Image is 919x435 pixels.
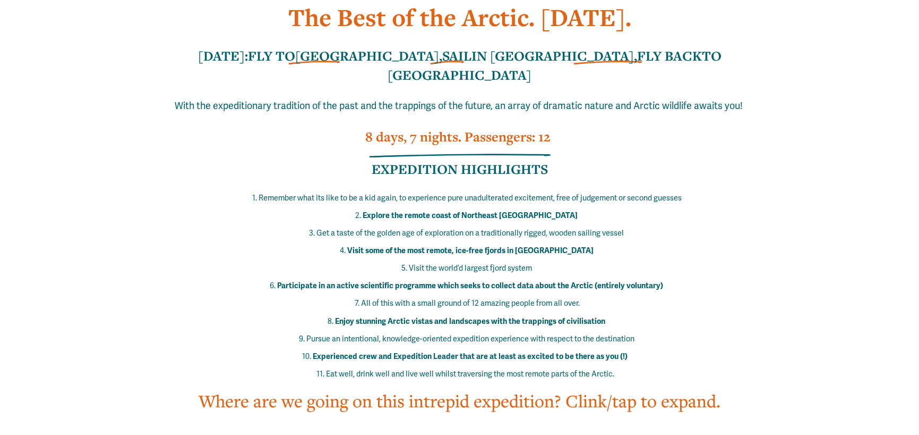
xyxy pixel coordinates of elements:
[153,332,787,346] p: Pursue an intentional, knowledge-oriented expedition experience with respect to the destination
[248,47,295,65] strong: FLY TO
[637,47,702,65] strong: FLY BACK
[313,352,628,361] strong: Experienced crew and Expedition Leader that are at least as excited to be there as you (!)
[153,297,787,311] p: All of this with a small ground of 12 amazing people from all over.
[199,389,720,412] span: Where are we going on this intrepid expedition? Clink/tap to expand.
[295,47,442,65] strong: [GEOGRAPHIC_DATA],
[277,281,663,290] strong: Participate in an active scientific programme which seeks to collect data about the Arctic (entir...
[198,47,248,65] strong: [DATE]:
[153,227,787,240] p: Get a taste of the golden age of exploration on a traditionally rigged, wooden sailing vessel
[388,47,725,84] strong: TO [GEOGRAPHIC_DATA]
[153,262,787,275] p: Visit the world’d largest fjord system
[175,100,743,112] span: With the expeditionary tradition of the past and the trappings of the future, an array of dramati...
[363,211,578,220] strong: Explore the remote coast of Northeast [GEOGRAPHIC_DATA]
[442,47,471,65] strong: SAIL
[372,160,548,178] strong: EXPEDITION HIGHLIGHTS
[347,246,594,255] strong: Visit some of the most remote, ice-free fjords in [GEOGRAPHIC_DATA]
[471,47,637,65] strong: IN [GEOGRAPHIC_DATA],
[153,191,787,205] p: Remember what its like to be a kid again, to experience pure unadulterated excitement, free of ju...
[288,1,631,34] strong: The Best of the Arctic. [DATE].
[335,316,605,326] strong: Enjoy stunning Arctic vistas and landscapes with the trappings of civilisation
[365,128,551,146] strong: 8 days, 7 nights. Passengers: 12
[153,367,787,381] p: Eat well, drink well and live well whilst traversing the most remote parts of the Arctic.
